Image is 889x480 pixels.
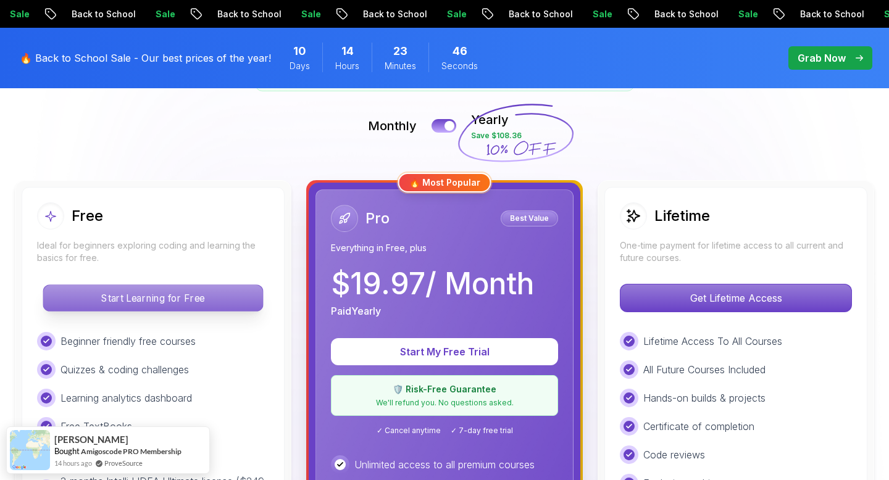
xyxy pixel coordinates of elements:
p: Sale [728,8,767,20]
p: Start My Free Trial [346,344,543,359]
p: 🛡️ Risk-Free Guarantee [339,383,550,395]
img: provesource social proof notification image [10,430,50,470]
p: We'll refund you. No questions asked. [339,398,550,408]
p: Everything in Free, plus [331,242,558,254]
h2: Pro [365,209,390,228]
p: Get Lifetime Access [620,284,851,312]
span: 14 hours ago [54,458,92,468]
span: Seconds [441,60,478,72]
p: Code reviews [643,447,705,462]
p: Unlimited access to all premium courses [354,457,535,472]
button: Get Lifetime Access [620,284,852,312]
p: Back to School [353,8,436,20]
span: ✓ 7-day free trial [451,426,513,436]
p: Monthly [368,117,417,134]
p: Start Learning for Free [43,285,262,311]
p: Back to School [498,8,582,20]
p: Certificate of completion [643,419,754,434]
a: Get Lifetime Access [620,292,852,304]
span: Days [290,60,310,72]
p: Ideal for beginners exploring coding and learning the basics for free. [37,239,269,264]
button: Start My Free Trial [331,338,558,365]
p: $ 19.97 / Month [331,269,534,299]
p: Best Value [503,212,556,225]
span: 10 Days [293,43,306,60]
h2: Lifetime [654,206,710,226]
p: Paid Yearly [331,304,381,318]
span: Bought [54,446,80,456]
p: Free TextBooks [61,419,132,434]
h2: Free [72,206,103,226]
p: Sale [436,8,476,20]
p: Hands-on builds & projects [643,391,766,405]
p: Back to School [207,8,291,20]
p: Back to School [790,8,874,20]
p: Sale [582,8,622,20]
span: ✓ Cancel anytime [377,426,441,436]
a: ProveSource [104,458,143,468]
button: Start Learning for Free [43,284,263,312]
a: Amigoscode PRO Membership [81,447,182,456]
a: Start My Free Trial [331,346,558,358]
p: All Future Courses Included [643,362,766,377]
p: Back to School [61,8,145,20]
span: Hours [335,60,359,72]
p: Lifetime Access To All Courses [643,334,782,349]
p: Grab Now [798,51,846,65]
p: One-time payment for lifetime access to all current and future courses. [620,239,852,264]
span: 46 Seconds [453,43,467,60]
a: Start Learning for Free [37,292,269,304]
span: Minutes [385,60,416,72]
p: Learning analytics dashboard [61,391,192,405]
p: Beginner friendly free courses [61,334,196,349]
p: Sale [291,8,330,20]
span: 23 Minutes [393,43,407,60]
span: 14 Hours [341,43,354,60]
p: Quizzes & coding challenges [61,362,189,377]
p: 🔥 Back to School Sale - Our best prices of the year! [20,51,271,65]
p: Back to School [644,8,728,20]
span: [PERSON_NAME] [54,434,128,445]
p: Sale [145,8,185,20]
